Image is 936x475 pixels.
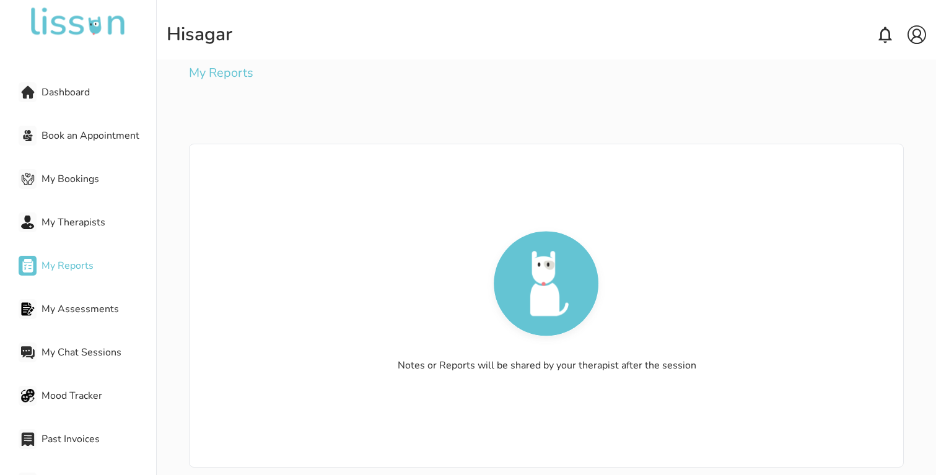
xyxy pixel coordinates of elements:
img: Past Invoices [21,432,35,446]
span: Book an Appointment [42,128,156,143]
img: My Therapists [21,216,35,229]
span: My Therapists [42,215,156,230]
img: undefined [28,7,128,37]
img: Dashboard [21,85,35,99]
img: Book an Appointment [21,129,35,142]
span: Dashboard [42,85,156,100]
img: My Assessments [21,302,35,316]
span: My Bookings [42,172,156,186]
span: Past Invoices [42,432,156,447]
span: My Chat Sessions [42,345,156,360]
span: Mood Tracker [42,388,156,403]
img: account.svg [908,25,926,44]
div: Notes or Reports will be shared by your therapist after the session [196,358,898,385]
img: My Bookings [21,172,35,186]
img: Mood Tracker [21,389,35,403]
img: Picture of the author [487,227,606,346]
div: Hi sagar [167,24,232,46]
span: My Reports [42,258,156,273]
img: My Chat Sessions [21,346,35,359]
img: My Reports [21,259,35,272]
span: My Assessments [42,302,156,316]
